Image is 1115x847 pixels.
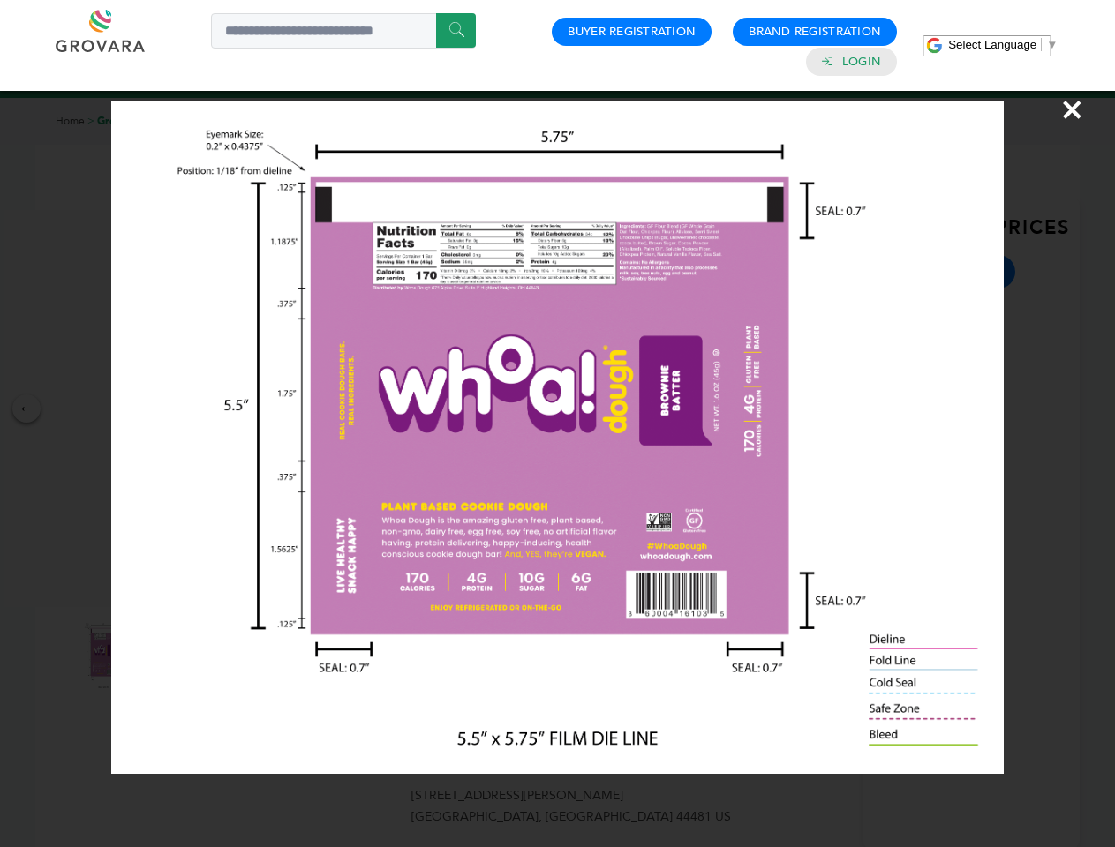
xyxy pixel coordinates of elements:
[842,54,881,70] a: Login
[111,101,1003,774] img: Image Preview
[1046,38,1058,51] span: ▼
[211,13,476,49] input: Search a product or brand...
[948,38,1058,51] a: Select Language​
[568,24,696,40] a: Buyer Registration
[948,38,1036,51] span: Select Language
[1060,85,1084,134] span: ×
[749,24,881,40] a: Brand Registration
